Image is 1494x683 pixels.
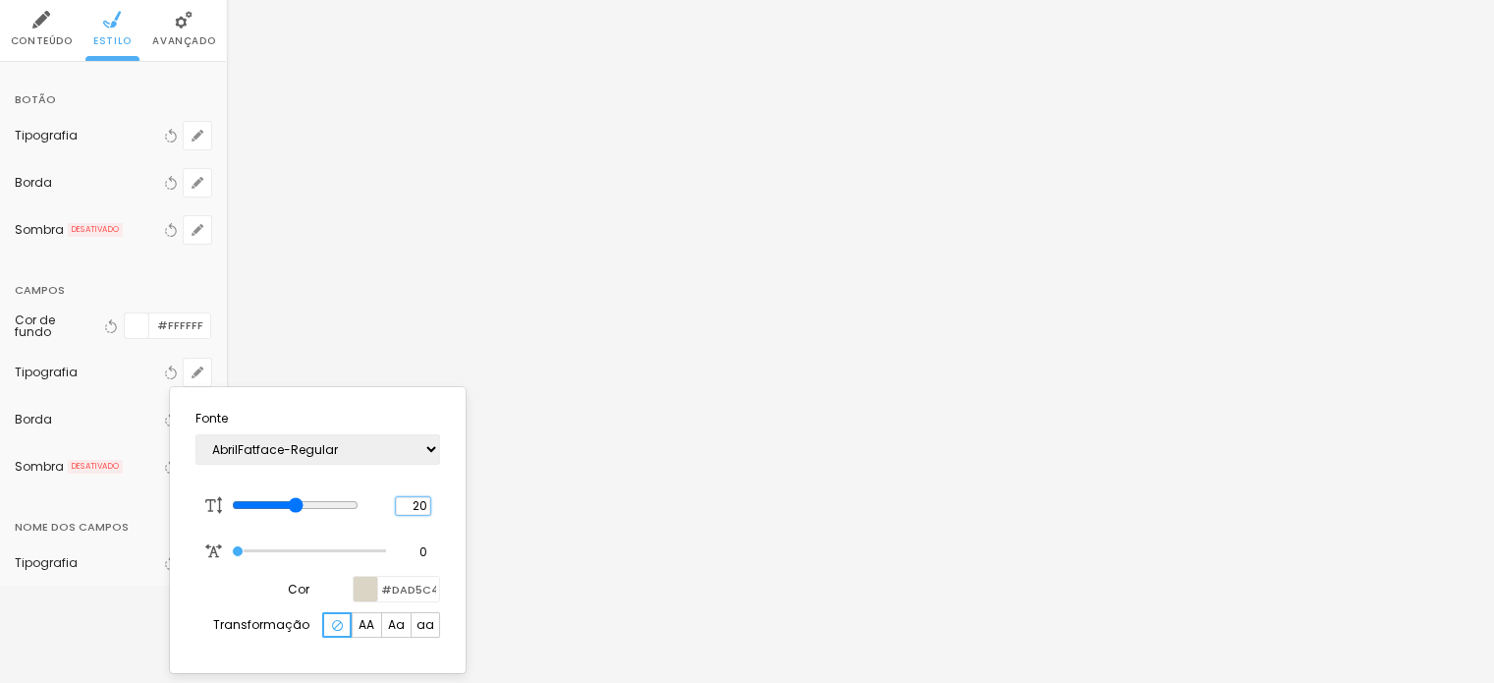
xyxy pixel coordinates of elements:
[205,542,223,560] img: Icon Letter Spacing
[213,619,309,631] p: Transformação
[195,413,440,425] p: Fonte
[205,496,223,514] img: Icon Font Size
[388,619,405,631] span: Aa
[332,620,343,631] img: Icone
[359,619,374,631] span: AA
[288,584,309,596] p: Cor
[416,619,434,631] span: aa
